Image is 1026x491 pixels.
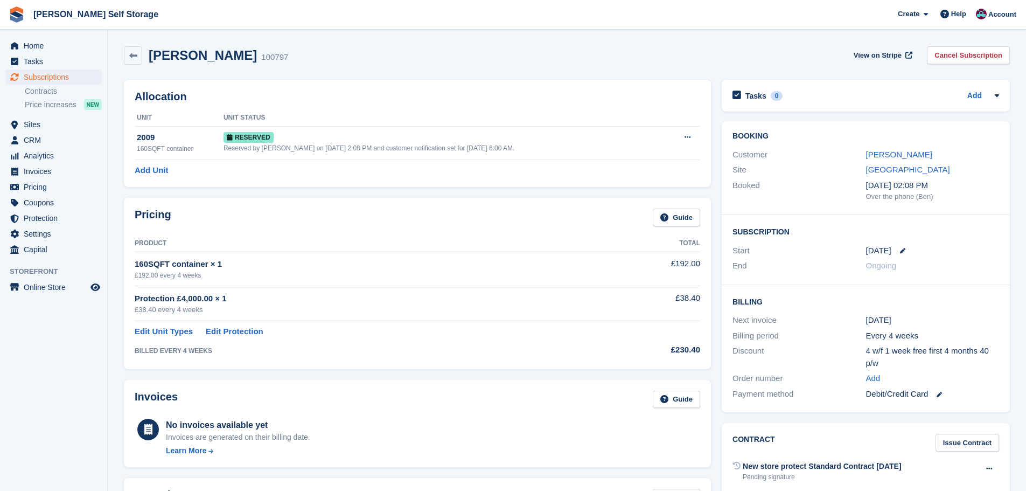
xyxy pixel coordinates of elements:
div: [DATE] [866,314,999,327]
div: £192.00 every 4 weeks [135,271,596,280]
div: BILLED EVERY 4 WEEKS [135,346,596,356]
span: Tasks [24,54,88,69]
div: 100797 [261,51,288,64]
div: Reserved by [PERSON_NAME] on [DATE] 2:08 PM and customer notification set for [DATE] 6:00 AM. [224,143,666,153]
h2: Subscription [732,226,999,237]
span: Capital [24,242,88,257]
th: Unit [135,109,224,127]
a: Cancel Subscription [927,46,1010,64]
a: menu [5,242,102,257]
div: Booked [732,179,866,202]
div: Site [732,164,866,176]
span: Subscriptions [24,70,88,85]
h2: Tasks [745,91,766,101]
a: Add Unit [135,164,168,177]
div: [DATE] 02:08 PM [866,179,999,192]
a: menu [5,211,102,226]
a: Guide [653,209,700,226]
div: Next invoice [732,314,866,327]
a: menu [5,226,102,241]
div: Order number [732,372,866,385]
a: Issue Contract [936,434,999,452]
h2: Contract [732,434,775,452]
a: Edit Protection [206,326,263,338]
a: menu [5,179,102,195]
span: Reserved [224,132,274,143]
div: Customer [732,149,866,161]
span: Settings [24,226,88,241]
div: Pending signature [743,472,902,482]
span: Pricing [24,179,88,195]
td: £38.40 [596,286,700,321]
div: £230.40 [596,344,700,356]
th: Product [135,235,596,252]
div: Start [732,245,866,257]
span: Invoices [24,164,88,179]
span: Protection [24,211,88,226]
div: Protection £4,000.00 × 1 [135,293,596,305]
a: menu [5,148,102,163]
a: menu [5,38,102,53]
div: Over the phone (Ben) [866,191,999,202]
a: menu [5,54,102,69]
span: Online Store [24,280,88,295]
a: menu [5,280,102,295]
a: View on Stripe [849,46,915,64]
div: 160SQFT container × 1 [135,258,596,271]
a: menu [5,195,102,210]
span: Coupons [24,195,88,210]
span: Price increases [25,100,76,110]
a: [PERSON_NAME] [866,150,932,159]
div: 4 w/f 1 week free first 4 months 40 p/w [866,345,999,369]
a: [GEOGRAPHIC_DATA] [866,165,950,174]
a: menu [5,164,102,179]
div: Every 4 weeks [866,330,999,342]
a: Learn More [166,445,310,457]
h2: Pricing [135,209,171,226]
img: Ben [976,9,987,19]
div: No invoices available yet [166,419,310,432]
div: Billing period [732,330,866,342]
span: Create [898,9,919,19]
div: New store protect Standard Contract [DATE] [743,461,902,472]
span: Storefront [10,266,107,277]
div: 160SQFT container [137,144,224,154]
a: menu [5,133,102,148]
div: Debit/Credit Card [866,388,999,400]
a: Price increases NEW [25,99,102,110]
h2: Invoices [135,391,178,409]
span: Help [951,9,966,19]
h2: Booking [732,132,999,141]
div: 0 [771,91,783,101]
a: Add [967,90,982,102]
div: Payment method [732,388,866,400]
span: CRM [24,133,88,148]
div: Invoices are generated on their billing date. [166,432,310,443]
div: £38.40 every 4 weeks [135,305,596,315]
td: £192.00 [596,252,700,286]
a: menu [5,70,102,85]
a: [PERSON_NAME] Self Storage [29,5,163,23]
time: 2025-08-16 00:00:00 UTC [866,245,891,257]
h2: Billing [732,296,999,307]
a: Preview store [89,281,102,294]
a: Edit Unit Types [135,326,193,338]
th: Unit Status [224,109,666,127]
div: End [732,260,866,272]
a: Guide [653,391,700,409]
a: menu [5,117,102,132]
div: Learn More [166,445,206,457]
img: stora-icon-8386f47178a22dfd0bd8f6a31ec36ba5ce8667c1dd55bd0f319d3a0aa187defe.svg [9,6,25,23]
h2: Allocation [135,91,700,103]
span: Analytics [24,148,88,163]
span: Account [988,9,1016,20]
h2: [PERSON_NAME] [149,48,257,63]
span: Home [24,38,88,53]
a: Add [866,372,881,385]
a: Contracts [25,86,102,96]
span: View on Stripe [854,50,902,61]
div: NEW [84,99,102,110]
span: Ongoing [866,261,897,270]
div: 2009 [137,132,224,144]
span: Sites [24,117,88,132]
